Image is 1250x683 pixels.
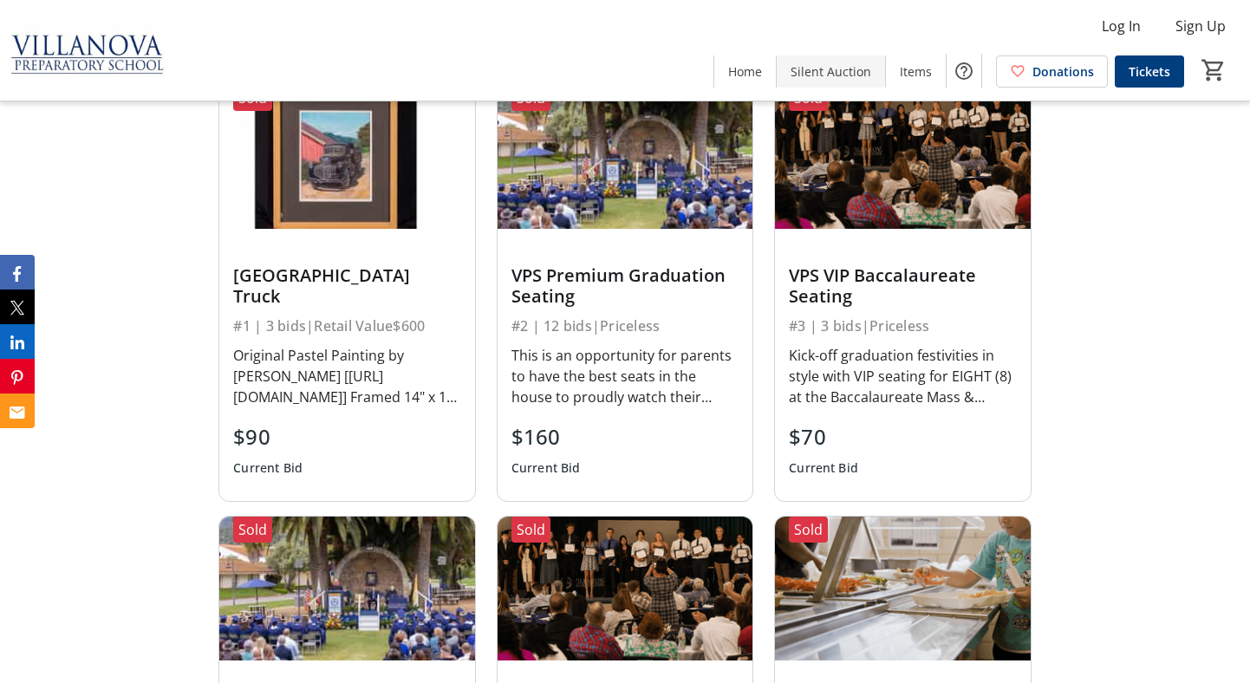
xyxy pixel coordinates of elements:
[789,517,828,543] div: Sold
[233,345,460,407] div: Original Pastel Painting by [PERSON_NAME] [[URL][DOMAIN_NAME]] Framed 14" x 16" [PERSON_NAME] was...
[511,452,581,484] div: Current Bid
[233,517,272,543] div: Sold
[789,421,858,452] div: $70
[789,452,858,484] div: Current Bid
[511,517,550,543] div: Sold
[233,452,303,484] div: Current Bid
[789,265,1016,307] div: VPS VIP Baccalaureate Seating
[789,345,1016,407] div: Kick-off graduation festivities in style with VIP seating for EIGHT (8) at the Baccalaureate Mass...
[10,7,165,94] img: Villanova Preparatory School's Logo
[233,314,460,338] div: #1 | 3 bids | Retail Value $600
[511,265,739,307] div: VPS Premium Graduation Seating
[1129,62,1170,81] span: Tickets
[511,421,581,452] div: $160
[219,517,474,660] img: VPS Premium Graduation Seating II
[777,55,885,88] a: Silent Auction
[1162,12,1240,40] button: Sign Up
[996,55,1108,88] a: Donations
[789,314,1016,338] div: #3 | 3 bids | Priceless
[714,55,776,88] a: Home
[1032,62,1094,81] span: Donations
[1175,16,1226,36] span: Sign Up
[900,62,932,81] span: Items
[728,62,762,81] span: Home
[219,85,474,229] img: Old Creek Road Truck
[886,55,946,88] a: Items
[791,62,871,81] span: Silent Auction
[498,517,752,660] img: VPS VIP Baccalaureate Seating II
[1088,12,1155,40] button: Log In
[498,85,752,229] img: VPS Premium Graduation Seating
[775,85,1030,229] img: VPS VIP Baccalaureate Seating
[1198,55,1229,86] button: Cart
[1102,16,1141,36] span: Log In
[233,265,460,307] div: [GEOGRAPHIC_DATA] Truck
[1115,55,1184,88] a: Tickets
[233,421,303,452] div: $90
[511,314,739,338] div: #2 | 12 bids | Priceless
[775,517,1030,660] img: Front of the Line Middle School Lunchroom Pass
[947,54,981,88] button: Help
[511,345,739,407] div: This is an opportunity for parents to have the best seats in the house to proudly watch their son...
